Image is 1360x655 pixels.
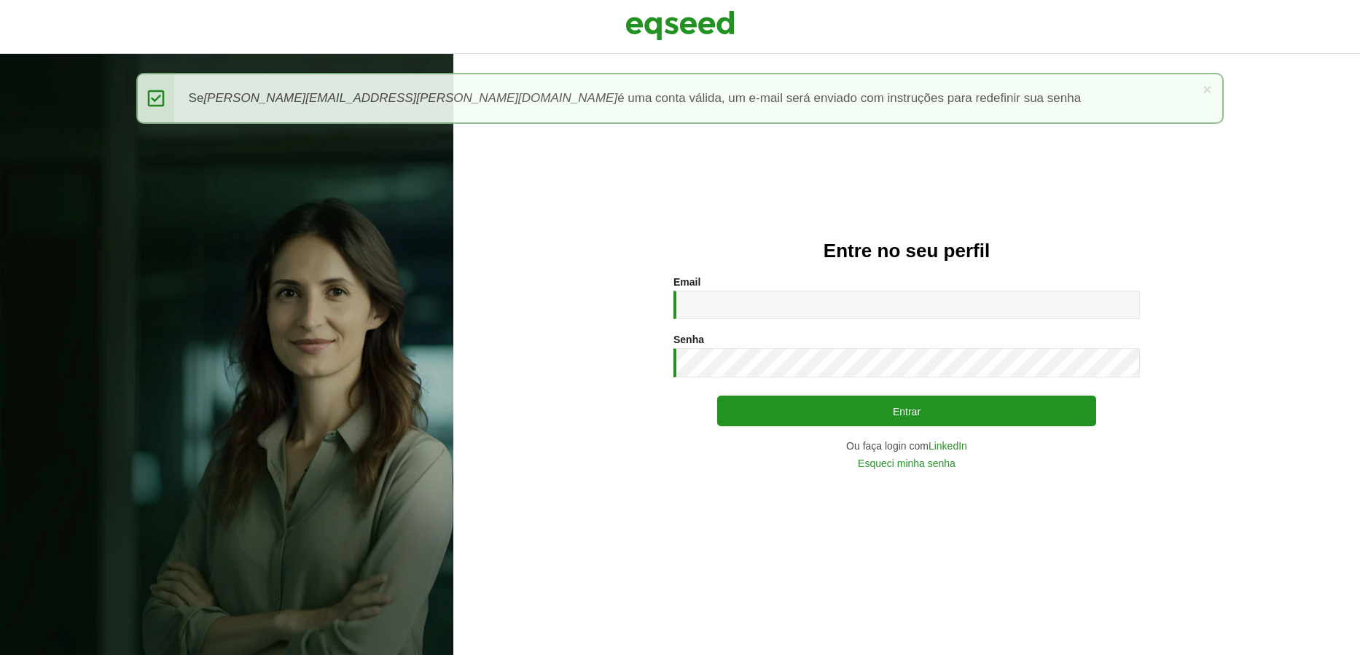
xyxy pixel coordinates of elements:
[482,240,1331,262] h2: Entre no seu perfil
[625,7,735,44] img: EqSeed Logo
[673,277,700,287] label: Email
[136,73,1224,124] div: Se é uma conta válida, um e-mail será enviado com instruções para redefinir sua senha
[1203,82,1211,97] a: ×
[858,458,955,468] a: Esqueci minha senha
[673,441,1140,451] div: Ou faça login com
[203,91,617,105] em: [PERSON_NAME][EMAIL_ADDRESS][PERSON_NAME][DOMAIN_NAME]
[673,334,704,345] label: Senha
[717,396,1096,426] button: Entrar
[929,441,967,451] a: LinkedIn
